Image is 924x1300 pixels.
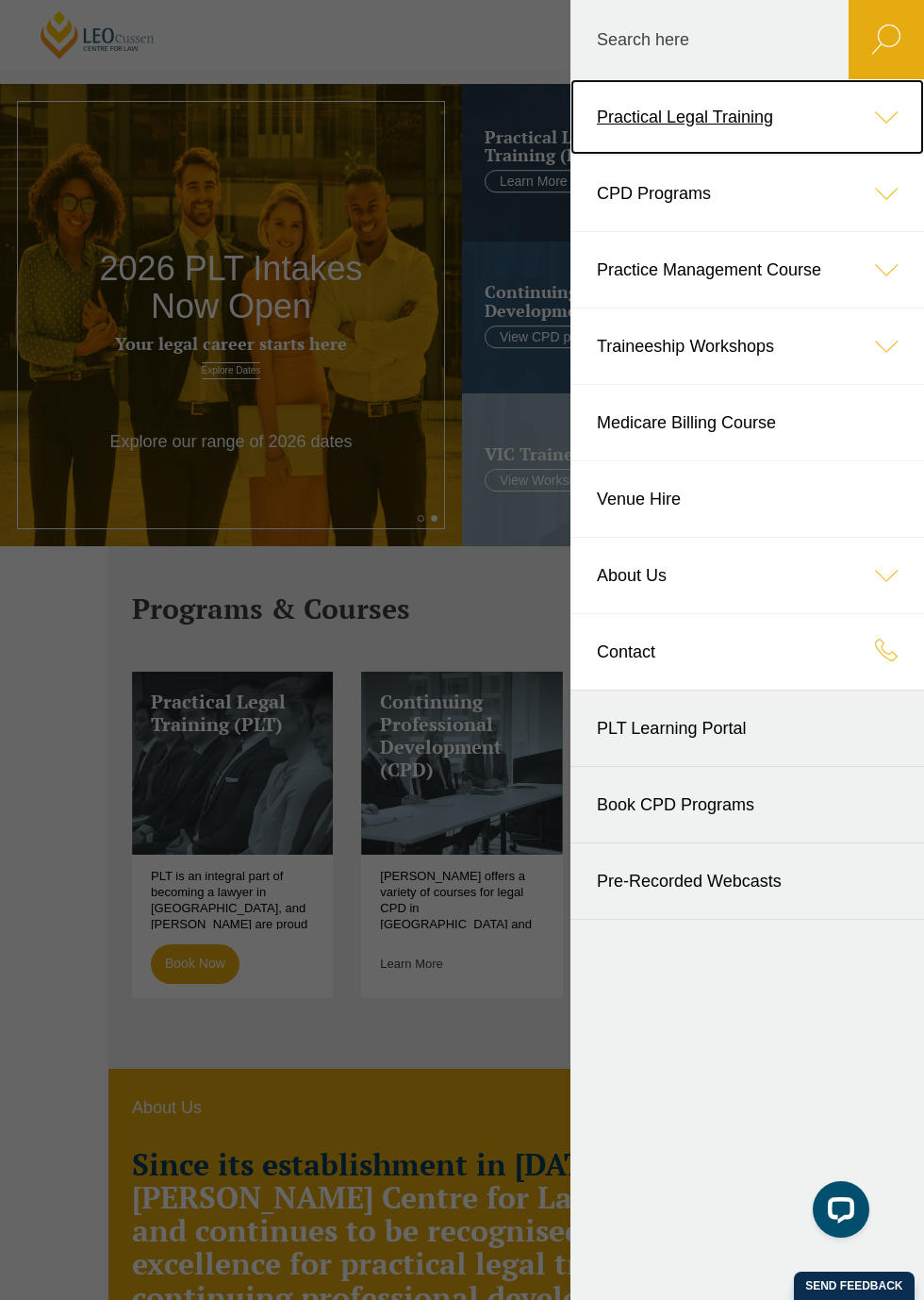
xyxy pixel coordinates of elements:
[570,156,924,231] a: CPD Programs
[570,308,924,384] a: Traineeship Workshops
[570,232,924,308] a: Practice Management Course
[570,538,924,613] a: About Us
[570,691,924,766] a: PLT Learning Portal
[570,79,924,155] a: Practical Legal Training
[570,843,924,919] a: Pre-Recorded Webcasts
[570,385,924,460] a: Medicare Billing Course
[570,614,924,690] a: Contact
[570,767,924,842] a: Book CPD Programs
[570,461,924,537] a: Venue Hire
[798,1174,877,1253] iframe: LiveChat chat widget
